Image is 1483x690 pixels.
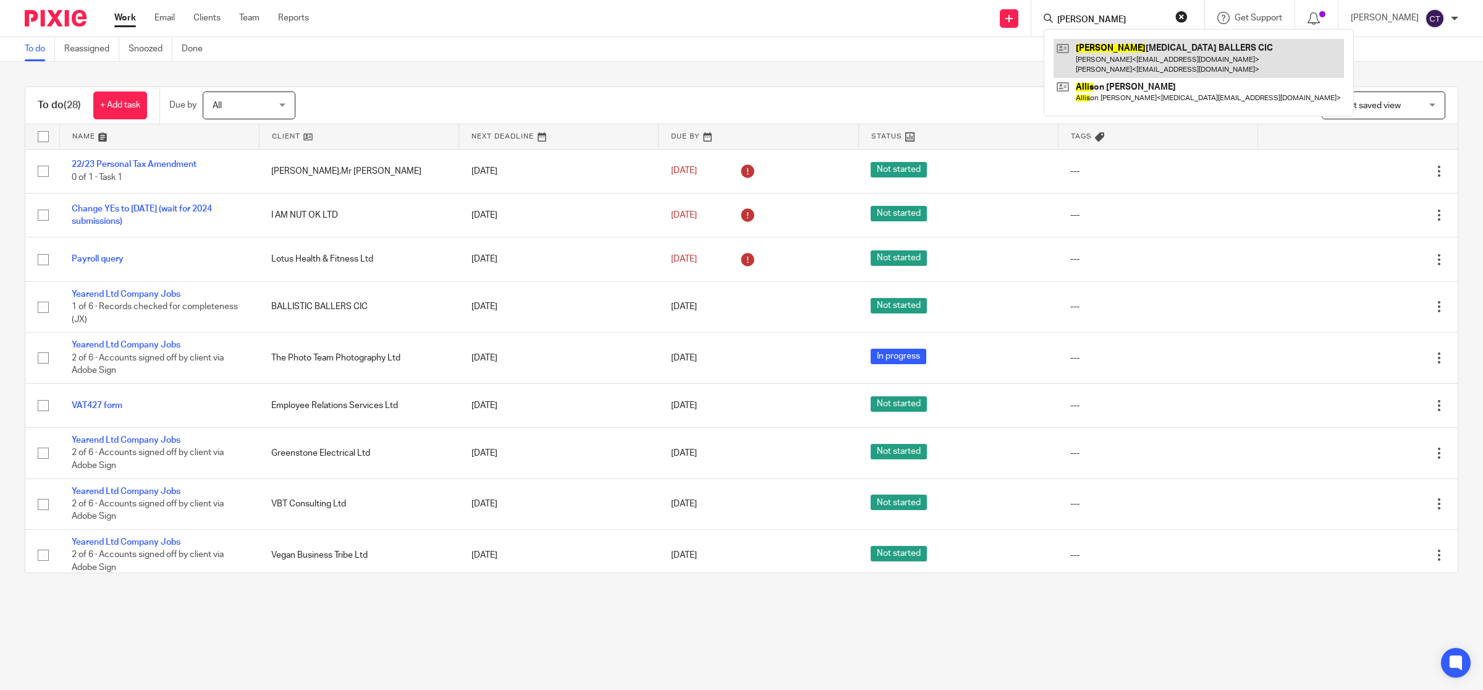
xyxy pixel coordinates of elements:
td: [DATE] [459,530,659,581]
span: [DATE] [671,449,697,458]
td: Vegan Business Tribe Ltd [259,530,458,581]
div: --- [1070,447,1245,459]
td: [DATE] [459,281,659,332]
div: --- [1070,253,1245,265]
h1: To do [38,99,81,112]
a: Yearend Ltd Company Jobs [72,538,180,547]
td: [PERSON_NAME],Mr [PERSON_NAME] [259,149,458,193]
td: [DATE] [459,149,659,193]
td: [DATE] [459,237,659,281]
span: Tags [1071,133,1092,140]
span: Not started [871,444,927,459]
a: Yearend Ltd Company Jobs [72,290,180,299]
td: [DATE] [459,193,659,237]
span: [DATE] [671,167,697,176]
td: The Photo Team Photography Ltd [259,333,458,383]
a: Yearend Ltd Company Jobs [72,341,180,349]
a: Email [154,12,175,24]
span: 2 of 6 · Accounts signed off by client via Adobe Sign [72,500,224,521]
td: Lotus Health & Fitness Ltd [259,237,458,281]
span: [DATE] [671,401,697,410]
span: 1 of 6 · Records checked for completeness (JX) [72,302,238,324]
td: I AM NUT OK LTD [259,193,458,237]
a: Payroll query [72,255,124,263]
button: Clear [1175,11,1188,23]
div: --- [1070,352,1245,364]
div: --- [1070,549,1245,561]
span: [DATE] [671,255,697,263]
a: Clients [193,12,221,24]
a: Yearend Ltd Company Jobs [72,436,180,445]
span: [DATE] [671,354,697,362]
a: Reassigned [64,37,119,61]
span: 0 of 1 · Task 1 [72,173,122,182]
td: [DATE] [459,428,659,479]
div: --- [1070,165,1245,177]
a: To do [25,37,55,61]
span: All [213,101,222,110]
span: Not started [871,298,927,313]
img: svg%3E [1425,9,1445,28]
td: Employee Relations Services Ltd [259,383,458,427]
a: Change YEs to [DATE] (wait for 2024 submissions) [72,205,212,226]
span: (28) [64,100,81,110]
span: [DATE] [671,302,697,311]
span: Not started [871,250,927,266]
td: [DATE] [459,383,659,427]
span: Not started [871,162,927,177]
a: Yearend Ltd Company Jobs [72,487,180,496]
a: Team [239,12,260,24]
p: Due by [169,99,196,111]
span: Get Support [1235,14,1282,22]
td: VBT Consulting Ltd [259,479,458,529]
div: --- [1070,399,1245,412]
div: --- [1070,498,1245,510]
td: BALLISTIC BALLERS CIC [259,281,458,332]
img: Pixie [25,10,87,27]
a: Reports [278,12,309,24]
span: In progress [871,349,926,364]
span: Not started [871,495,927,510]
div: --- [1070,209,1245,221]
a: Done [182,37,212,61]
a: + Add task [93,92,147,119]
span: [DATE] [671,500,697,508]
td: [DATE] [459,479,659,529]
span: 2 of 6 · Accounts signed off by client via Adobe Sign [72,551,224,573]
a: Work [114,12,136,24]
span: [DATE] [671,211,697,219]
a: Snoozed [129,37,172,61]
td: [DATE] [459,333,659,383]
span: Not started [871,396,927,412]
a: 22/23 Personal Tax Amendment [72,160,196,169]
a: VAT427 form [72,401,122,410]
p: [PERSON_NAME] [1351,12,1419,24]
span: [DATE] [671,551,697,560]
span: Not started [871,546,927,561]
div: --- [1070,300,1245,313]
input: Search [1056,15,1167,26]
span: 2 of 6 · Accounts signed off by client via Adobe Sign [72,449,224,471]
span: 2 of 6 · Accounts signed off by client via Adobe Sign [72,354,224,375]
span: Select saved view [1332,101,1401,110]
td: Greenstone Electrical Ltd [259,428,458,479]
span: Not started [871,206,927,221]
